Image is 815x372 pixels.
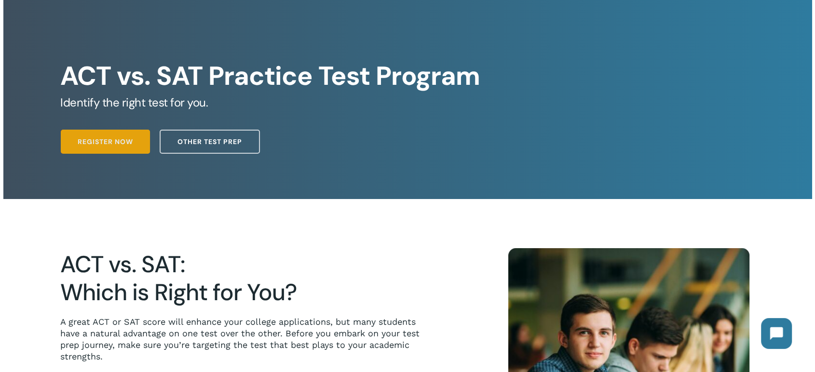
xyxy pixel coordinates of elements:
[60,61,754,92] h1: ACT vs. SAT Practice Test Program
[751,308,801,359] iframe: Chatbot
[60,95,754,110] h5: Identify the right test for you.
[78,137,133,146] span: Register Now
[61,130,150,154] a: Register Now
[160,130,260,154] a: Other Test Prep
[60,316,435,362] p: A great ACT or SAT score will enhance your college applications, but many students have a natural...
[177,137,242,146] span: Other Test Prep
[60,251,435,306] h2: ACT vs. SAT: Which is Right for You?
